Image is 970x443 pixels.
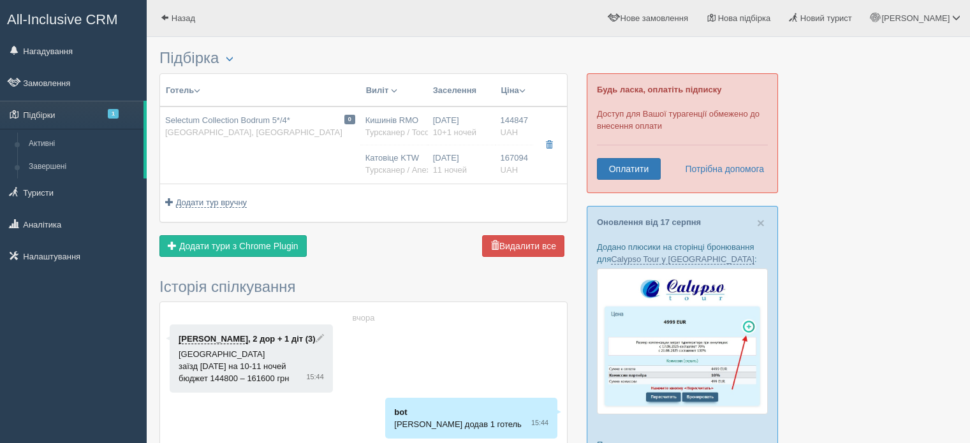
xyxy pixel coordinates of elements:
[611,254,754,265] a: Calypso Tour у [GEOGRAPHIC_DATA]
[757,215,765,230] span: ×
[159,278,296,295] span: Історія спілкування
[179,241,298,251] span: Додати тури з Chrome Plugin
[159,235,307,257] button: Додати тури з Chrome Plugin
[159,50,568,67] h3: Підбірка
[365,84,398,98] button: Виліт
[501,165,518,175] span: uah
[881,13,950,23] span: [PERSON_NAME]
[170,312,557,324] div: вчора
[179,333,324,345] p: , 2 дор + 1 діт (3)
[365,152,423,176] div: Катовіце KTW
[501,153,528,163] span: 167094
[307,372,324,382] span: 15:44
[433,115,490,138] div: [DATE]
[597,158,661,180] a: Оплатити
[501,84,526,98] button: Ціна
[366,85,389,95] span: Виліт
[718,13,771,23] span: Нова підбірка
[531,418,548,428] span: 15:44
[597,241,768,265] p: Додано плюсики на сторінці бронювання для :
[165,84,201,98] button: Готель
[428,74,496,107] th: Заселення
[394,419,522,429] span: [PERSON_NAME] додав 1 готель
[501,115,528,125] span: 144847
[165,127,342,137] span: [GEOGRAPHIC_DATA], [GEOGRAPHIC_DATA]
[172,13,195,23] span: Назад
[800,13,852,23] span: Новий турист
[677,158,765,180] a: Потрібна допомога
[587,73,778,193] div: Доступ для Вашої турагенції обмежено до внесення оплати
[1,1,146,36] a: All-Inclusive CRM
[108,109,119,119] span: 1
[23,133,143,156] a: Активні
[433,165,467,175] span: 11 ночей
[433,152,490,176] div: [DATE]
[597,268,768,414] img: calypso-tour-proposal-crm-for-travel-agency.jpg
[344,115,355,124] span: 0
[757,216,765,229] button: Close
[482,235,564,257] button: Видалити все
[597,85,721,94] b: Будь ласка, оплатіть підписку
[394,406,548,418] p: bot
[23,156,143,178] a: Завершені
[621,13,688,23] span: Нове замовлення
[501,127,518,137] span: uah
[597,217,701,227] a: Оновлення від 17 серпня
[179,349,290,383] span: [GEOGRAPHIC_DATA] заїзд [DATE] на 10-11 ночей бюджет 144800 – 161600 грн
[365,127,445,137] span: Турсканер / Toco MD
[179,334,248,344] a: [PERSON_NAME]
[365,165,443,175] span: Турсканер / Anex PL
[176,198,247,208] span: Додати тур вручну
[165,198,247,207] a: Додати тур вручну
[7,11,118,27] span: All-Inclusive CRM
[365,115,423,138] div: Кишинів RMO
[165,115,290,125] span: Selectum Collection Bodrum 5*/4*
[433,127,476,137] span: 10+1 ночей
